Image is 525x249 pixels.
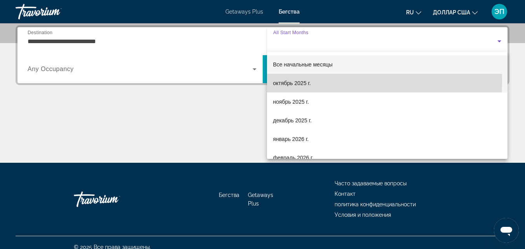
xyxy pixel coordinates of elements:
[273,155,314,161] font: февраль 2026 г.
[273,136,309,142] font: январь 2026 г.
[494,218,519,243] iframe: Кнопка запуска окна обмена сообщениями
[273,99,309,105] font: ноябрь 2025 г.
[273,80,311,86] font: октябрь 2025 г.
[273,117,312,124] font: декабрь 2025 г.
[273,61,333,68] font: Все начальные месяцы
